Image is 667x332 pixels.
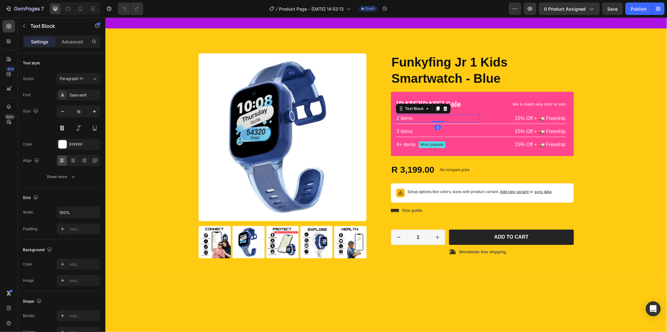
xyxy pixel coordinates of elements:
[354,232,401,237] p: Worldwide free shipping
[279,6,344,12] span: Product Page - [DATE] 14:53:12
[378,124,461,131] p: 15% Off + 🚛 Freeship
[301,212,325,227] input: quantity
[69,313,99,319] div: Add...
[365,6,375,12] span: Draft
[608,6,618,12] span: Save
[59,76,83,82] span: Paragraph 1*
[57,207,100,218] input: Auto
[6,67,15,72] div: 450
[5,114,15,119] div: Beta
[23,278,34,283] div: Image
[298,88,320,94] div: Text Block
[23,107,39,116] div: Size
[315,125,338,130] p: Most popular
[378,98,461,104] p: 15% Off + 🚛 Freeship
[3,2,47,15] button: 7
[302,171,446,177] p: Setup options like colors, sizes with product variant.
[335,151,364,154] p: No compare price
[344,212,468,227] button: Add to cart
[23,92,31,98] div: Font
[285,146,330,159] div: R 3,199.00
[423,172,446,176] span: or
[539,2,600,15] button: 0 product assigned
[23,313,35,319] div: Border
[31,38,48,45] p: Settings
[389,216,423,223] div: Add to cart
[285,36,468,70] h1: Funkyfing Jr 1 Kids Smartwatch - Blue
[69,226,99,232] div: Add...
[631,6,646,12] div: Publish
[286,212,301,227] button: decrement
[105,17,667,332] iframe: To enrich screen reader interactions, please activate Accessibility in Grammarly extension settings
[23,60,40,66] div: Text style
[23,141,33,147] div: Color
[30,22,83,30] p: Text Block
[23,76,34,82] div: Styles
[47,174,76,180] div: Show more
[23,297,43,306] div: Shape
[23,171,100,182] button: Show more
[297,191,317,196] p: Size guide
[69,142,99,147] div: FFFFFF
[602,2,623,15] button: Save
[69,278,99,284] div: Add...
[291,111,374,117] p: 3 items
[69,262,99,267] div: Add...
[544,6,586,12] span: 0 product assigned
[23,156,40,165] div: Align
[23,194,39,202] div: Size
[325,212,340,227] button: increment
[395,172,423,176] span: Add new variant
[23,261,33,267] div: Color
[62,38,83,45] p: Advanced
[118,2,143,15] div: Undo/Redo
[23,210,33,215] div: Width
[378,84,461,90] p: Mix & match any color or size
[291,82,374,92] p: [DATE][DATE] Sale
[23,226,37,232] div: Padding
[378,111,461,117] p: 15% Off + 🚛 Freeship
[291,98,374,104] p: 2 items
[127,209,159,241] img: FunkyFing Kids Smart Watch - Blue
[329,107,336,112] div: 0
[23,246,53,254] div: Background
[57,73,100,84] button: Paragraph 1*
[291,124,310,131] p: 4+ items
[69,92,99,98] div: Sans-serif
[646,301,661,316] div: Open Intercom Messenger
[625,2,652,15] button: Publish
[276,6,278,12] span: /
[429,172,446,176] span: sync data
[41,5,44,12] p: 7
